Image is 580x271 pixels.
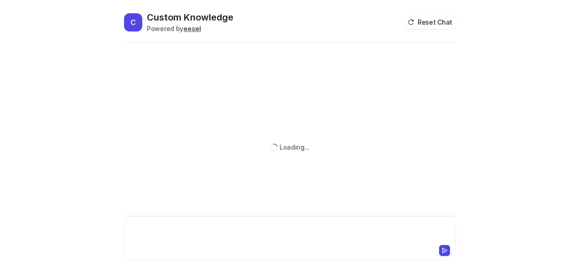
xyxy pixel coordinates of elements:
[124,13,142,31] span: C
[280,142,310,152] div: Loading...
[147,11,233,24] h2: Custom Knowledge
[183,25,201,32] b: eesel
[405,16,456,29] button: Reset Chat
[147,24,233,33] div: Powered by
